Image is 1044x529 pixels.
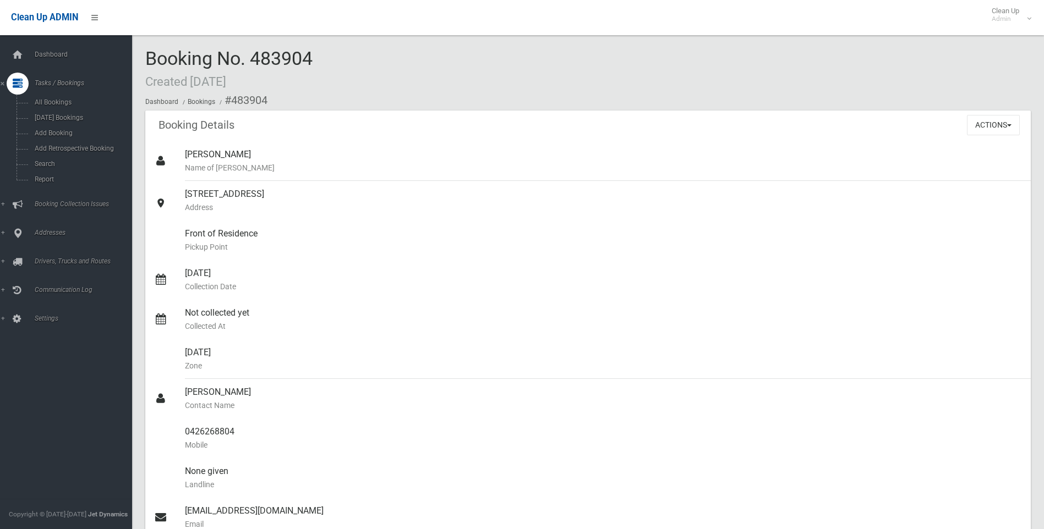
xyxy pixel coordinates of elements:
[185,221,1022,260] div: Front of Residence
[11,12,78,23] span: Clean Up ADMIN
[185,201,1022,214] small: Address
[88,510,128,518] strong: Jet Dynamics
[185,399,1022,412] small: Contact Name
[31,257,140,265] span: Drivers, Trucks and Routes
[31,200,140,208] span: Booking Collection Issues
[185,240,1022,254] small: Pickup Point
[217,90,267,111] li: #483904
[185,260,1022,300] div: [DATE]
[9,510,86,518] span: Copyright © [DATE]-[DATE]
[31,114,131,122] span: [DATE] Bookings
[31,145,131,152] span: Add Retrospective Booking
[31,51,140,58] span: Dashboard
[185,181,1022,221] div: [STREET_ADDRESS]
[185,339,1022,379] div: [DATE]
[31,286,140,294] span: Communication Log
[185,478,1022,491] small: Landline
[31,98,131,106] span: All Bookings
[188,98,215,106] a: Bookings
[967,115,1020,135] button: Actions
[185,418,1022,458] div: 0426268804
[145,114,248,136] header: Booking Details
[185,300,1022,339] div: Not collected yet
[145,98,178,106] a: Dashboard
[145,47,313,90] span: Booking No. 483904
[185,379,1022,418] div: [PERSON_NAME]
[185,458,1022,498] div: None given
[986,7,1030,23] span: Clean Up
[31,315,140,322] span: Settings
[31,175,131,183] span: Report
[31,160,131,168] span: Search
[992,15,1019,23] small: Admin
[145,74,226,89] small: Created [DATE]
[185,319,1022,333] small: Collected At
[185,359,1022,372] small: Zone
[31,129,131,137] span: Add Booking
[185,438,1022,451] small: Mobile
[185,161,1022,174] small: Name of [PERSON_NAME]
[185,141,1022,181] div: [PERSON_NAME]
[31,79,140,87] span: Tasks / Bookings
[185,280,1022,293] small: Collection Date
[31,229,140,236] span: Addresses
